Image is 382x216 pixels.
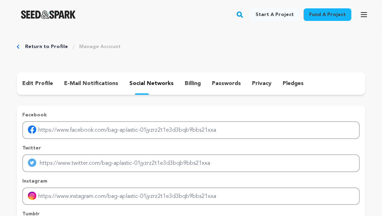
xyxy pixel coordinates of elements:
button: edit profile [17,78,59,89]
img: facebook-mobile.svg [28,125,36,134]
div: Breadcrumb [17,43,365,50]
p: edit profile [22,79,53,88]
input: Enter twitter profile link [22,154,360,172]
a: Seed&Spark Homepage [21,10,76,19]
p: e-mail notifications [64,79,118,88]
input: Enter facebook profile link [22,121,360,139]
a: Start a project [250,8,299,21]
p: Facebook [22,111,360,118]
img: twitter-mobile.svg [28,159,36,167]
button: billing [179,78,206,89]
a: Return to Profile [25,43,68,50]
a: Manage Account [79,43,121,50]
input: Enter instagram handle link [22,187,360,205]
p: privacy [252,79,272,88]
button: pledges [277,78,309,89]
p: passwords [212,79,241,88]
button: privacy [246,78,277,89]
p: pledges [283,79,304,88]
img: Seed&Spark Logo Dark Mode [21,10,76,19]
button: social networks [124,78,179,89]
p: Twitter [22,145,360,152]
p: Instagram [22,178,360,185]
p: billing [185,79,201,88]
p: social networks [129,79,174,88]
button: passwords [206,78,246,89]
img: instagram-mobile.svg [28,192,36,200]
button: e-mail notifications [59,78,124,89]
a: Fund a project [304,8,351,21]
